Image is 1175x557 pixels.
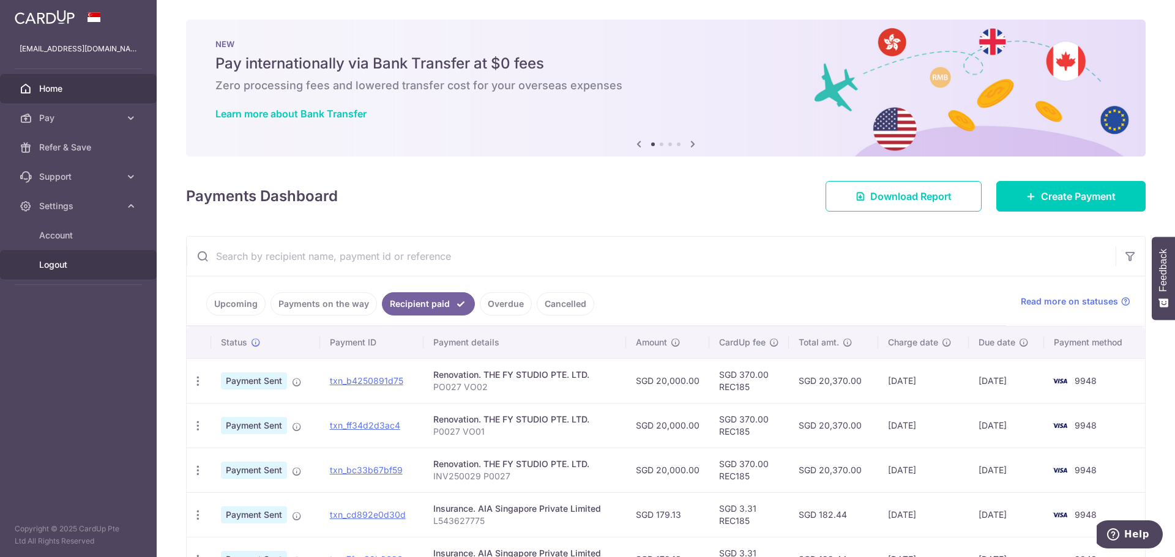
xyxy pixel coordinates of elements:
img: Bank Card [1048,463,1072,478]
span: Charge date [888,336,938,349]
p: PO027 VO02 [433,381,617,393]
td: SGD 20,000.00 [626,403,709,448]
span: Home [39,83,120,95]
td: SGD 3.31 REC185 [709,492,789,537]
p: L543627775 [433,515,617,527]
span: Refer & Save [39,141,120,153]
a: Download Report [826,181,982,212]
input: Search by recipient name, payment id or reference [187,237,1116,276]
a: txn_b4250891d75 [330,375,403,386]
td: SGD 370.00 REC185 [709,403,789,448]
td: [DATE] [878,358,968,403]
p: NEW [215,39,1116,49]
a: txn_ff34d2d3ac4 [330,420,400,430]
h6: Zero processing fees and lowered transfer cost for your overseas expenses [215,78,1116,93]
p: P0027 VO01 [433,426,617,438]
td: [DATE] [969,492,1045,537]
div: Renovation. THE FY STUDIO PTE. LTD. [433,458,617,470]
span: Payment Sent [221,462,287,479]
a: Payments on the way [270,292,377,315]
span: Feedback [1158,249,1169,292]
td: SGD 20,000.00 [626,448,709,492]
iframe: Opens a widget where you can find more information [1097,520,1163,551]
td: SGD 20,370.00 [789,403,878,448]
td: SGD 20,000.00 [626,358,709,403]
p: INV250029 P0027 [433,470,617,482]
span: Support [39,171,120,183]
span: Logout [39,259,120,271]
td: SGD 182.44 [789,492,878,537]
span: CardUp fee [719,336,766,349]
div: Renovation. THE FY STUDIO PTE. LTD. [433,413,617,426]
td: [DATE] [878,448,968,492]
span: 9948 [1075,509,1097,520]
h5: Pay internationally via Bank Transfer at $0 fees [215,54,1116,73]
a: Cancelled [537,292,594,315]
a: Learn more about Bank Transfer [215,108,367,120]
h4: Payments Dashboard [186,185,338,207]
th: Payment ID [320,326,423,358]
td: [DATE] [878,403,968,448]
p: [EMAIL_ADDRESS][DOMAIN_NAME] [20,43,137,55]
th: Payment details [423,326,627,358]
a: txn_bc33b67bf59 [330,465,403,475]
span: Due date [979,336,1015,349]
td: SGD 370.00 REC185 [709,448,789,492]
td: [DATE] [969,448,1045,492]
span: 9948 [1075,375,1097,386]
span: Account [39,229,120,242]
a: txn_cd892e0d30d [330,509,406,520]
img: CardUp [15,10,75,24]
img: Bank Card [1048,507,1072,522]
button: Feedback - Show survey [1152,237,1175,320]
span: Settings [39,200,120,212]
span: Payment Sent [221,417,287,434]
td: [DATE] [969,403,1045,448]
img: Bank Card [1048,374,1072,388]
td: SGD 179.13 [626,492,709,537]
span: Payment Sent [221,372,287,389]
a: Recipient paid [382,292,475,315]
span: Download Report [870,189,952,204]
div: Renovation. THE FY STUDIO PTE. LTD. [433,369,617,381]
span: Create Payment [1041,189,1116,204]
span: Pay [39,112,120,124]
td: SGD 370.00 REC185 [709,358,789,403]
td: SGD 20,370.00 [789,448,878,492]
img: Bank Card [1048,418,1072,433]
td: [DATE] [969,358,1045,403]
span: Read more on statuses [1021,295,1118,308]
a: Upcoming [206,292,266,315]
span: Payment Sent [221,506,287,523]
span: 9948 [1075,465,1097,475]
span: Status [221,336,247,349]
a: Overdue [480,292,532,315]
a: Create Payment [996,181,1146,212]
a: Read more on statuses [1021,295,1130,308]
span: Total amt. [799,336,839,349]
span: 9948 [1075,420,1097,430]
img: Bank transfer banner [186,20,1146,157]
div: Insurance. AIA Singapore Private Limited [433,503,617,515]
td: [DATE] [878,492,968,537]
td: SGD 20,370.00 [789,358,878,403]
th: Payment method [1044,326,1145,358]
span: Amount [636,336,667,349]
